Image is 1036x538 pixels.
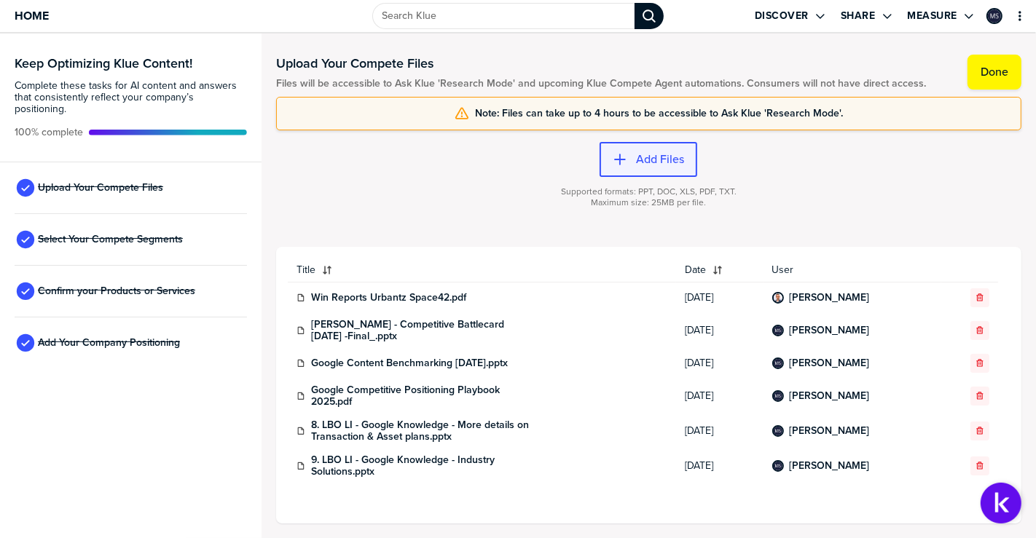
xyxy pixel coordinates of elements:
button: Add Files [600,142,697,177]
span: Active [15,127,83,138]
img: 5d4db0085ffa0daa00f06a3fc5abb92c-sml.png [774,326,782,335]
span: Title [297,264,315,276]
a: [PERSON_NAME] [790,292,870,304]
a: Edit Profile [985,7,1004,25]
h1: Upload Your Compete Files [276,55,926,72]
a: [PERSON_NAME] [790,460,870,472]
a: [PERSON_NAME] - Competitive Battlecard [DATE] -Final_.pptx [311,319,530,342]
div: Shad Stalians [772,292,784,304]
span: Home [15,9,49,22]
span: User [772,264,933,276]
button: Date [676,258,763,282]
a: [PERSON_NAME] [790,390,870,402]
span: Add Your Company Positioning [38,337,180,349]
input: Search Klue [372,3,635,29]
a: [PERSON_NAME] [790,325,870,336]
span: [DATE] [685,357,754,369]
a: Win Reports Urbantz Space42.pdf [311,292,466,304]
div: Marta Sobieraj [772,425,784,437]
span: [DATE] [685,425,754,437]
img: 5d4db0085ffa0daa00f06a3fc5abb92c-sml.png [774,427,782,435]
span: Complete these tasks for AI content and answers that consistently reflect your company’s position... [15,80,247,115]
button: Done [968,55,1021,90]
h3: Keep Optimizing Klue Content! [15,57,247,70]
a: Google Content Benchmarking [DATE].pptx [311,357,508,369]
span: [DATE] [685,390,754,402]
a: 8. LBO LI - Google Knowledge - More details on Transaction & Asset plans.pptx [311,419,530,443]
span: Supported formats: PPT, DOC, XLS, PDF, TXT. [561,186,737,197]
span: [DATE] [685,460,754,472]
a: [PERSON_NAME] [790,357,870,369]
a: [PERSON_NAME] [790,425,870,437]
div: Marta Sobieraj [986,8,1002,24]
span: [DATE] [685,325,754,336]
button: Open Support Center [981,483,1021,523]
label: Measure [908,9,958,23]
img: 5d4db0085ffa0daa00f06a3fc5abb92c-sml.png [774,462,782,470]
div: Marta Sobieraj [772,357,784,369]
button: Title [288,258,676,282]
span: [DATE] [685,292,754,304]
label: Add Files [636,152,684,167]
img: 5d4db0085ffa0daa00f06a3fc5abb92c-sml.png [988,9,1001,23]
div: Marta Sobieraj [772,325,784,336]
img: 0c93e418d5a9281a5e11b0f96c2129aa-sml.png [774,293,782,302]
a: 9. LBO LI - Google Knowledge - Industry Solutions.pptx [311,454,530,478]
label: Share [841,9,876,23]
a: Google Competitive Positioning Playbook 2025.pdf [311,384,530,408]
div: Marta Sobieraj [772,390,784,402]
div: Marta Sobieraj [772,460,784,472]
label: Done [981,65,1008,79]
span: Maximum size: 25MB per file. [591,197,706,208]
span: Confirm your Products or Services [38,285,195,297]
span: Select Your Compete Segments [38,234,183,245]
span: Upload Your Compete Files [38,182,163,194]
img: 5d4db0085ffa0daa00f06a3fc5abb92c-sml.png [774,392,782,400]
span: Note: Files can take up to 4 hours to be accessible to Ask Klue 'Research Mode'. [475,108,843,119]
span: Date [685,264,706,276]
label: Discover [755,9,809,23]
img: 5d4db0085ffa0daa00f06a3fc5abb92c-sml.png [774,359,782,368]
span: Files will be accessible to Ask Klue 'Research Mode' and upcoming Klue Compete Agent automations.... [276,78,926,90]
div: Search Klue [635,3,664,29]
